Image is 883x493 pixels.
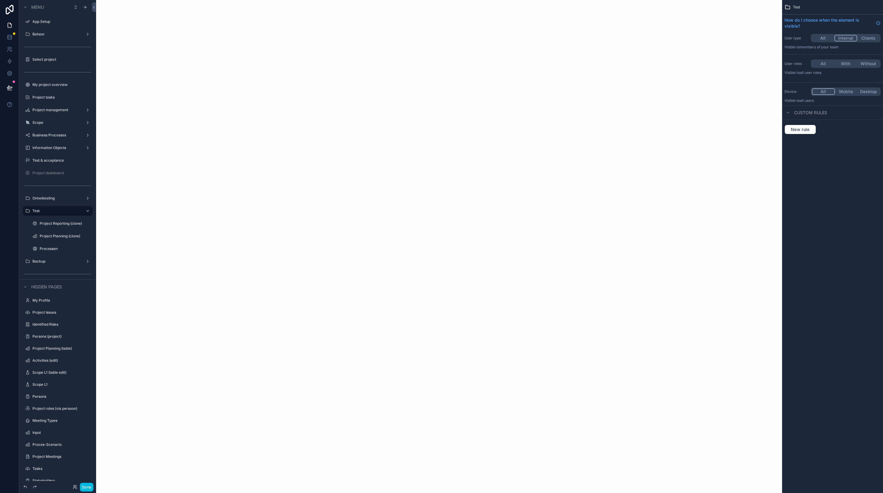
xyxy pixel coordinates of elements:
label: Select project [32,57,89,62]
label: Tasks [32,466,89,471]
label: Scope L1 (table edit) [32,370,89,375]
span: All user roles [800,70,821,75]
p: Visible to [784,98,881,103]
span: all users [800,98,814,103]
span: How do I choose when the element is visible? [784,17,873,29]
label: Backup [32,259,80,264]
label: User roles [784,61,809,66]
label: Ontwikkeling [32,196,80,201]
label: Project Planning (table) [32,346,89,351]
button: All [812,35,834,41]
label: Scope [32,120,80,125]
label: Project roles (via persoon) [32,406,89,411]
button: Internal [834,35,857,41]
label: Meeting Types [32,418,89,423]
span: Custom rules [794,110,827,116]
a: How do I choose when the element is visible? [784,17,881,29]
span: Test [793,5,800,10]
label: Test [32,208,80,213]
label: My project overview [32,82,89,87]
button: Clients [857,35,880,41]
button: Mobile [835,88,857,95]
button: Desktop [857,88,880,95]
button: New rule [784,125,816,134]
label: Project dashboard [32,171,89,175]
label: My Profile [32,298,89,303]
label: Scope L1 [32,382,89,387]
label: Project management [32,108,80,112]
label: Project Meetings [32,454,89,459]
label: Test & acceptance [32,158,89,163]
span: Hidden pages [31,284,62,290]
label: Business Processes [32,133,80,138]
label: Project tasks [32,95,89,100]
p: Visible to [784,70,881,75]
label: App Setup [32,19,89,24]
label: Beheer [32,32,80,37]
button: With [834,60,857,67]
label: Project Reporting (clone) [40,221,89,226]
label: Information Objects [32,145,80,150]
label: Input [32,430,89,435]
label: Activities (edit) [32,358,89,363]
label: Project Planning (clone) [40,234,89,239]
button: Done [80,483,93,491]
label: Proces-Scenario [32,442,89,447]
label: User type [784,36,809,41]
label: Persons (project) [32,334,89,339]
button: All [812,88,835,95]
label: Device [784,89,809,94]
label: Persons [32,394,89,399]
button: All [812,60,834,67]
span: New rule [788,127,812,132]
label: Identified Risks [32,322,89,327]
p: Visible to [784,45,881,50]
label: Processen [40,246,89,251]
label: Project Issues [32,310,89,315]
span: Members of your team [800,45,839,49]
button: Without [857,60,880,67]
span: Menu [31,4,44,10]
label: Stakeholders [32,478,89,483]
